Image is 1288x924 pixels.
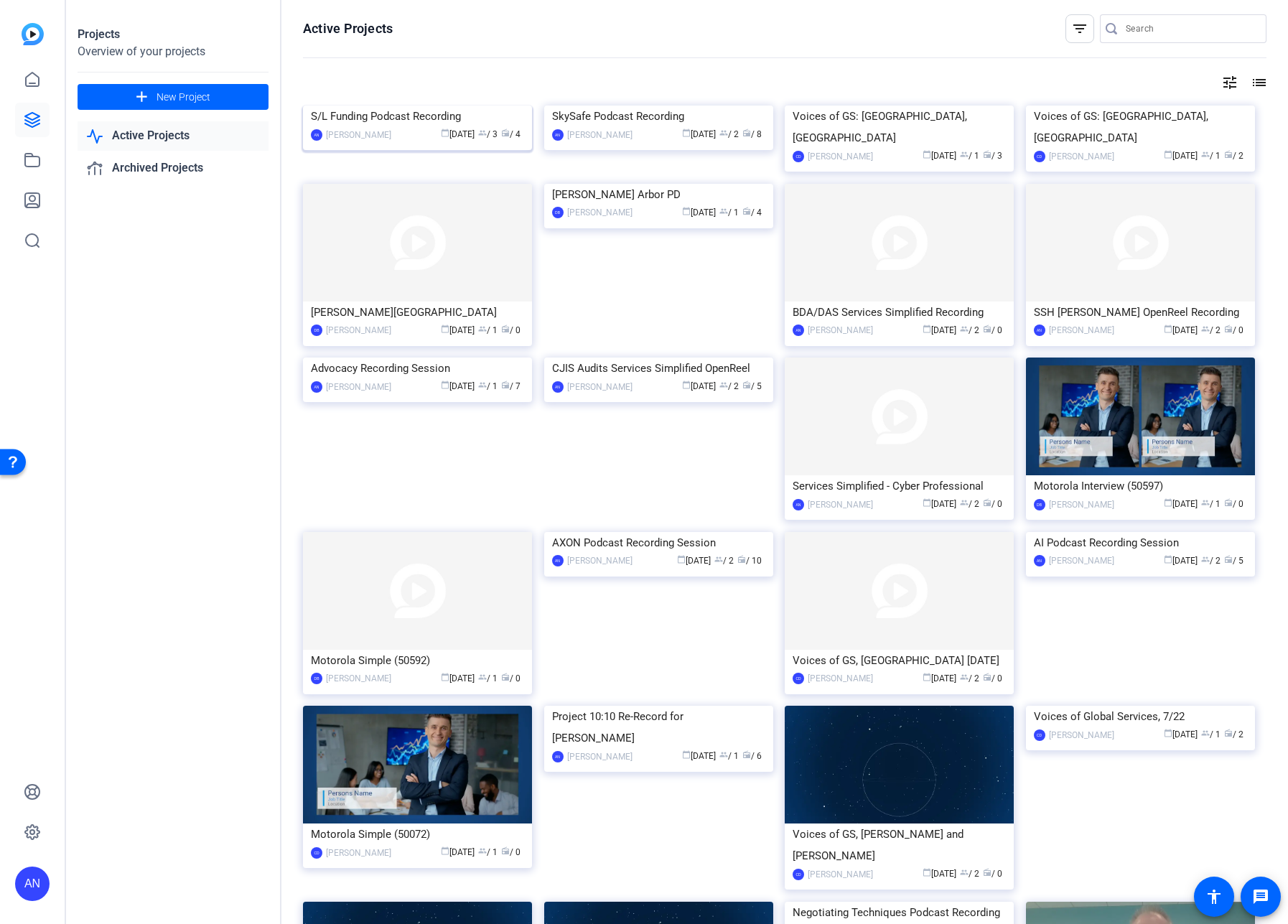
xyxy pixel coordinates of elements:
[552,184,765,205] div: [PERSON_NAME] Arbor PD
[552,106,765,127] div: SkySafe Podcast Recording
[1224,151,1243,161] span: / 2
[1164,555,1172,564] span: calendar_today
[1224,556,1243,566] span: / 5
[478,129,487,137] span: group
[1201,498,1210,507] span: group
[1249,74,1266,91] mat-icon: list
[1224,498,1233,507] span: radio
[1034,475,1247,497] div: Motorola Interview (50597)
[960,673,969,681] span: group
[1164,729,1198,739] span: [DATE]
[983,869,1002,879] span: / 0
[719,751,739,761] span: / 1
[719,207,728,215] span: group
[326,846,391,860] div: [PERSON_NAME]
[501,381,510,389] span: radio
[552,358,765,379] div: CJIS Audits Services Simplified OpenReel
[714,555,723,564] span: group
[719,381,739,391] span: / 2
[1224,729,1233,737] span: radio
[1201,151,1221,161] span: / 1
[923,150,931,159] span: calendar_today
[441,847,475,857] span: [DATE]
[311,381,322,393] div: AN
[742,381,762,391] span: / 5
[311,129,322,141] div: AN
[311,325,322,336] div: DB
[1224,729,1243,739] span: / 2
[793,151,804,162] div: CD
[1201,499,1221,509] span: / 1
[326,128,391,142] div: [PERSON_NAME]
[1224,325,1233,333] span: radio
[808,149,873,164] div: [PERSON_NAME]
[793,869,804,880] div: CD
[923,499,956,509] span: [DATE]
[677,556,711,566] span: [DATE]
[552,706,765,749] div: Project 10:10 Re-Record for [PERSON_NAME]
[1164,150,1172,159] span: calendar_today
[78,43,269,60] div: Overview of your projects
[311,650,524,671] div: Motorola Simple (50592)
[1164,325,1172,333] span: calendar_today
[1071,20,1088,37] mat-icon: filter_list
[923,325,931,333] span: calendar_today
[682,751,716,761] span: [DATE]
[478,846,487,855] span: group
[1224,325,1243,335] span: / 0
[1034,325,1045,336] div: AN
[1224,150,1233,159] span: radio
[960,499,979,509] span: / 2
[983,868,991,877] span: radio
[567,380,633,394] div: [PERSON_NAME]
[501,129,510,137] span: radio
[742,751,762,761] span: / 6
[1126,20,1255,37] input: Search
[1201,325,1210,333] span: group
[567,205,633,220] div: [PERSON_NAME]
[983,325,991,333] span: radio
[983,498,991,507] span: radio
[923,869,956,879] span: [DATE]
[501,673,521,683] span: / 0
[478,325,498,335] span: / 1
[808,671,873,686] div: [PERSON_NAME]
[1034,729,1045,741] div: CD
[1201,555,1210,564] span: group
[1201,556,1221,566] span: / 2
[960,325,969,333] span: group
[983,673,1002,683] span: / 0
[808,323,873,337] div: [PERSON_NAME]
[1252,888,1269,905] mat-icon: message
[133,88,151,106] mat-icon: add
[567,750,633,764] div: [PERSON_NAME]
[923,325,956,335] span: [DATE]
[78,26,269,43] div: Projects
[478,673,498,683] span: / 1
[1034,706,1247,727] div: Voices of Global Services, 7/22
[719,750,728,759] span: group
[682,207,691,215] span: calendar_today
[552,207,564,218] div: DB
[737,555,746,564] span: radio
[1049,498,1114,512] div: [PERSON_NAME]
[719,381,728,389] span: group
[960,325,979,335] span: / 2
[478,381,487,389] span: group
[983,499,1002,509] span: / 0
[552,532,765,554] div: AXON Podcast Recording Session
[793,325,804,336] div: AN
[1201,325,1221,335] span: / 2
[682,207,716,218] span: [DATE]
[742,750,751,759] span: radio
[326,323,391,337] div: [PERSON_NAME]
[983,151,1002,161] span: / 3
[501,846,510,855] span: radio
[1201,729,1210,737] span: group
[682,750,691,759] span: calendar_today
[326,671,391,686] div: [PERSON_NAME]
[793,650,1006,671] div: Voices of GS, [GEOGRAPHIC_DATA] [DATE]
[478,847,498,857] span: / 1
[923,673,956,683] span: [DATE]
[719,129,739,139] span: / 2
